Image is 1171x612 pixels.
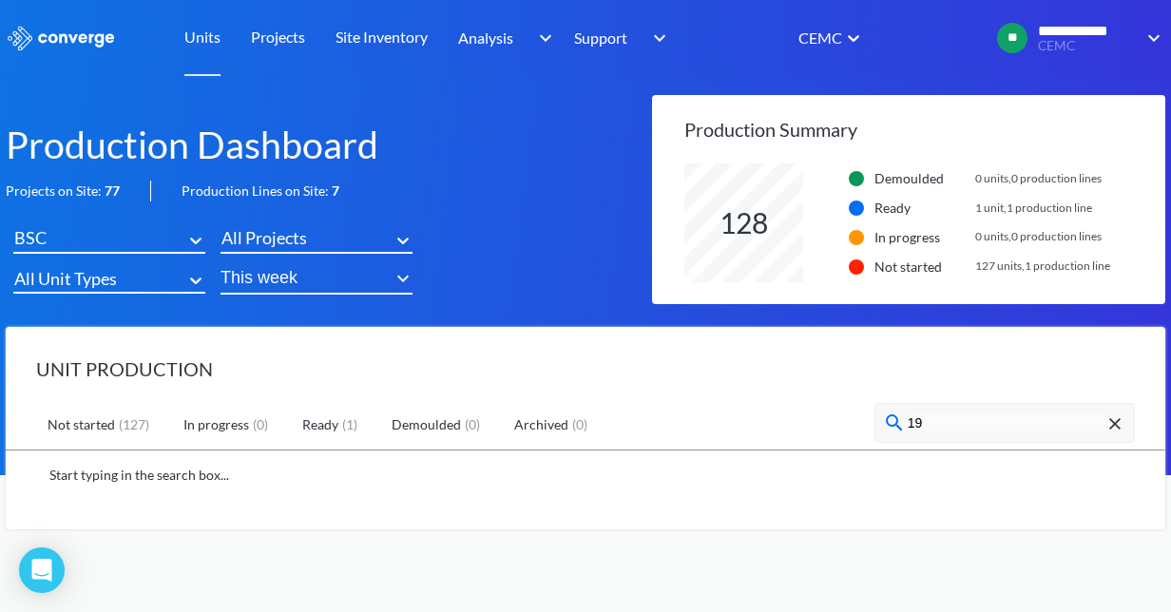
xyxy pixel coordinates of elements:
b: 7 [332,182,339,199]
div: BSC [14,224,47,251]
a: In progress [183,401,272,450]
td: Not started [873,253,972,280]
div: Production Lines on Site: [151,181,339,201]
span: Support [574,26,627,49]
div: All Unit Types [14,265,117,292]
b: 77 [105,182,120,199]
button: This week [221,264,413,295]
td: 0 units , 0 production lines [974,224,1163,252]
div: ( 0 ) [461,414,484,435]
div: All Projects [221,224,307,251]
div: ( 0 ) [568,414,591,435]
input: Search units by Unit ID [906,414,1107,431]
a: Demoulded [392,401,484,450]
div: Projects on Site: [6,181,151,201]
span: Analysis [458,26,513,49]
div: ( 1 ) [338,414,361,435]
a: Ready [302,401,361,450]
td: In progress [873,224,972,252]
td: 127 units , 1 production line [974,253,1163,280]
div: Open Intercom Messenger [19,547,65,593]
td: Ready [873,195,972,222]
a: Archived [514,401,591,450]
a: Not started [48,401,153,450]
h2: Production Summary [684,95,1165,163]
img: downArrow.svg [1135,27,1165,49]
h2: UNIT PRODUCTION [36,357,1135,380]
div: 128 [684,201,803,245]
img: downArrow.svg [641,27,671,49]
td: Demoulded [873,165,972,193]
div: ( 0 ) [249,414,272,435]
img: downArrow.svg [527,27,557,49]
div: CEMC [797,26,842,49]
p: Start typing in the search box... [36,465,1135,486]
span: CEMC [1038,39,1135,53]
h1: Production Dashboard [6,120,652,169]
div: ( 127 ) [115,414,153,435]
td: 1 unit , 1 production line [974,195,1163,222]
img: logo_ewhite.svg [6,26,116,50]
td: 0 units , 0 production lines [974,165,1163,193]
